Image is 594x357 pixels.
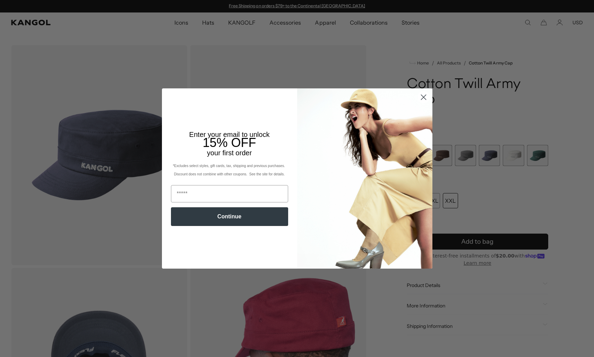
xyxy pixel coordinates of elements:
[189,131,270,138] span: Enter your email to unlock
[417,91,430,103] button: Close dialog
[173,164,286,176] span: *Excludes select styles, gift cards, tax, shipping and previous purchases. Discount does not comb...
[171,207,288,226] button: Continue
[297,88,432,269] img: 93be19ad-e773-4382-80b9-c9d740c9197f.jpeg
[171,185,288,202] input: Email
[203,136,256,150] span: 15% OFF
[207,149,252,157] span: your first order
